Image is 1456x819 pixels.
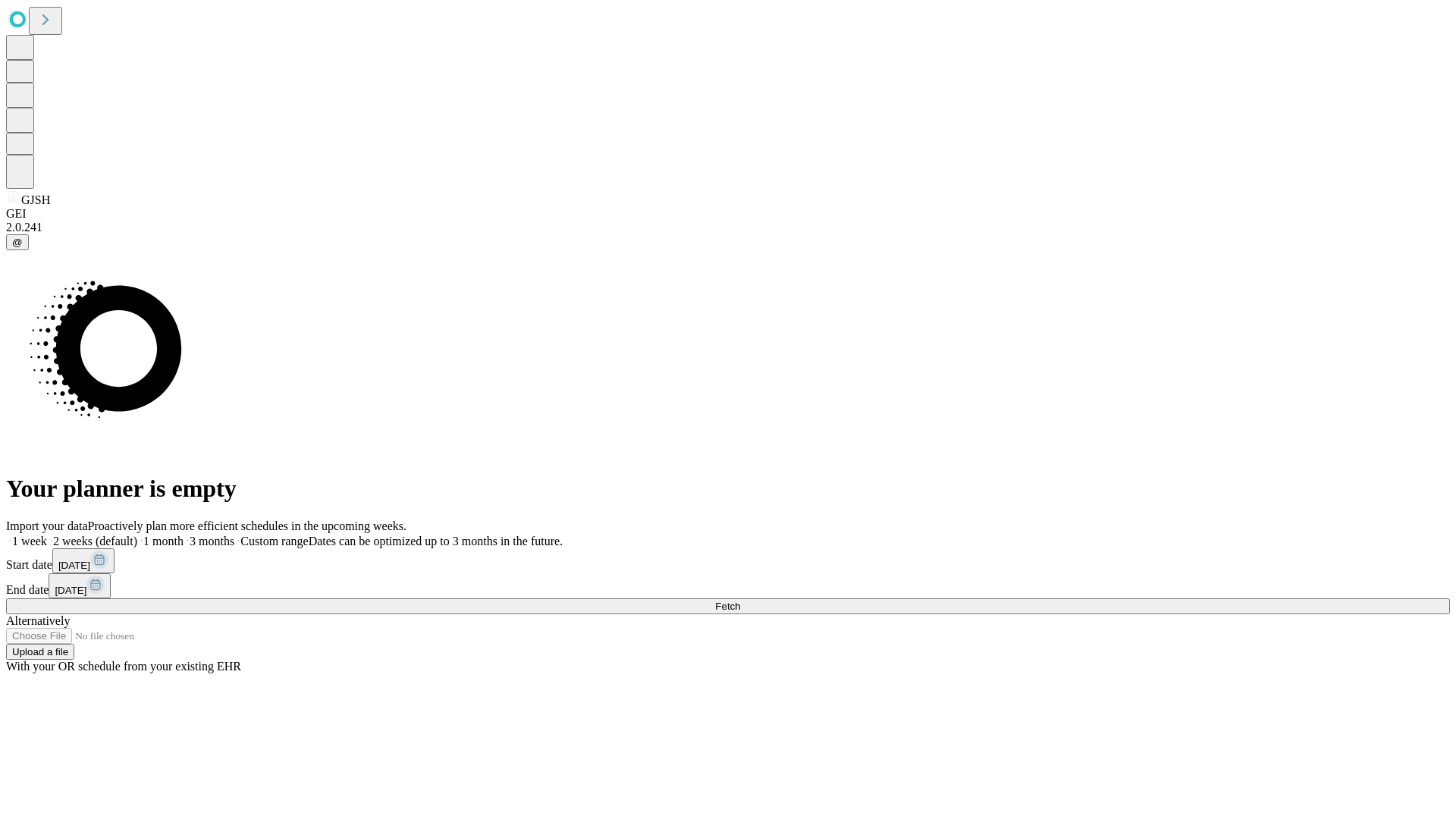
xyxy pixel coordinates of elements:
span: Proactively plan more efficient schedules in the upcoming weeks. [88,519,406,532]
span: [DATE] [55,585,86,596]
span: 1 week [12,535,47,548]
span: 1 month [143,535,184,548]
div: End date [6,573,1450,598]
span: GJSH [21,193,50,206]
span: Custom range [240,535,308,548]
button: @ [6,234,29,250]
span: @ [12,237,23,248]
button: [DATE] [52,548,115,573]
div: Start date [6,548,1450,573]
div: GEI [6,207,1450,221]
span: With your OR schedule from your existing EHR [6,660,241,673]
button: Fetch [6,598,1450,614]
button: [DATE] [49,573,111,598]
span: Alternatively [6,614,70,627]
span: 2 weeks (default) [53,535,137,548]
span: Fetch [715,601,740,612]
button: Upload a file [6,644,74,660]
span: 3 months [190,535,234,548]
h1: Your planner is empty [6,475,1450,503]
span: Dates can be optimized up to 3 months in the future. [309,535,563,548]
span: [DATE] [58,560,90,571]
div: 2.0.241 [6,221,1450,234]
span: Import your data [6,519,88,532]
